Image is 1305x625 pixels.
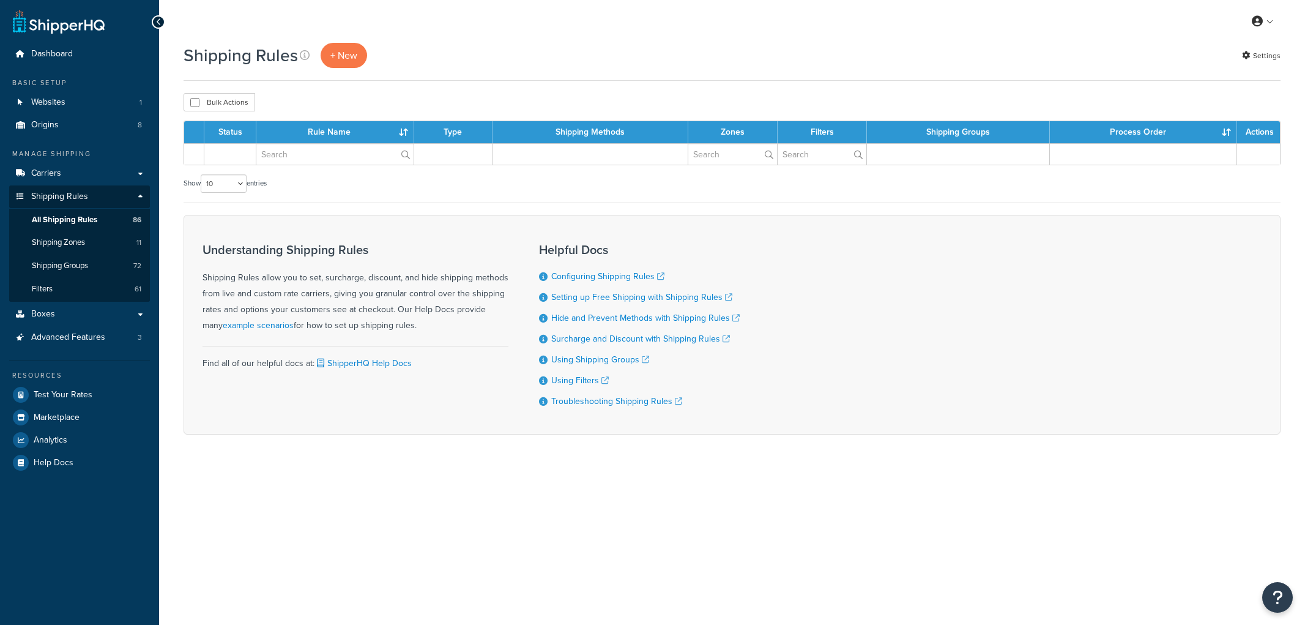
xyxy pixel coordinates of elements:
[9,406,150,429] a: Marketplace
[778,144,866,165] input: Search
[551,270,664,283] a: Configuring Shipping Rules
[184,93,255,111] button: Bulk Actions
[31,192,88,202] span: Shipping Rules
[184,174,267,193] label: Show entries
[551,374,609,387] a: Using Filters
[34,435,67,446] span: Analytics
[1050,121,1237,143] th: Process Order
[688,121,778,143] th: Zones
[551,312,740,324] a: Hide and Prevent Methods with Shipping Rules
[256,121,414,143] th: Rule Name
[414,121,493,143] th: Type
[9,278,150,301] a: Filters 61
[31,120,59,130] span: Origins
[138,332,142,343] span: 3
[133,261,141,271] span: 72
[203,243,508,334] div: Shipping Rules allow you to set, surcharge, discount, and hide shipping methods from live and cus...
[9,231,150,254] li: Shipping Zones
[32,215,97,225] span: All Shipping Rules
[9,384,150,406] a: Test Your Rates
[135,284,141,294] span: 61
[9,255,150,277] a: Shipping Groups 72
[31,168,61,179] span: Carriers
[34,390,92,400] span: Test Your Rates
[9,209,150,231] li: All Shipping Rules
[493,121,688,143] th: Shipping Methods
[9,209,150,231] a: All Shipping Rules 86
[9,231,150,254] a: Shipping Zones 11
[9,149,150,159] div: Manage Shipping
[256,144,414,165] input: Search
[551,353,649,366] a: Using Shipping Groups
[203,243,508,256] h3: Understanding Shipping Rules
[138,120,142,130] span: 8
[314,357,412,370] a: ShipperHQ Help Docs
[9,185,150,302] li: Shipping Rules
[9,326,150,349] a: Advanced Features 3
[204,121,256,143] th: Status
[34,413,80,423] span: Marketplace
[184,43,298,67] h1: Shipping Rules
[551,395,682,408] a: Troubleshooting Shipping Rules
[551,332,730,345] a: Surcharge and Discount with Shipping Rules
[9,91,150,114] a: Websites 1
[1237,121,1280,143] th: Actions
[9,370,150,381] div: Resources
[9,278,150,301] li: Filters
[9,114,150,137] li: Origins
[31,309,55,320] span: Boxes
[9,78,150,88] div: Basic Setup
[321,43,367,68] p: + New
[9,452,150,474] a: Help Docs
[1262,582,1293,613] button: Open Resource Center
[136,238,141,248] span: 11
[778,121,867,143] th: Filters
[9,162,150,185] a: Carriers
[32,284,53,294] span: Filters
[203,346,508,372] div: Find all of our helpful docs at:
[1242,47,1281,64] a: Settings
[9,114,150,137] a: Origins 8
[201,174,247,193] select: Showentries
[551,291,732,304] a: Setting up Free Shipping with Shipping Rules
[32,261,88,271] span: Shipping Groups
[539,243,740,256] h3: Helpful Docs
[133,215,141,225] span: 86
[867,121,1050,143] th: Shipping Groups
[13,9,105,34] a: ShipperHQ Home
[9,429,150,451] a: Analytics
[9,185,150,208] a: Shipping Rules
[9,303,150,326] a: Boxes
[9,326,150,349] li: Advanced Features
[9,91,150,114] li: Websites
[9,255,150,277] li: Shipping Groups
[32,238,85,248] span: Shipping Zones
[31,49,73,59] span: Dashboard
[34,458,73,468] span: Help Docs
[688,144,778,165] input: Search
[31,332,105,343] span: Advanced Features
[223,319,294,332] a: example scenarios
[31,97,65,108] span: Websites
[139,97,142,108] span: 1
[9,43,150,65] a: Dashboard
